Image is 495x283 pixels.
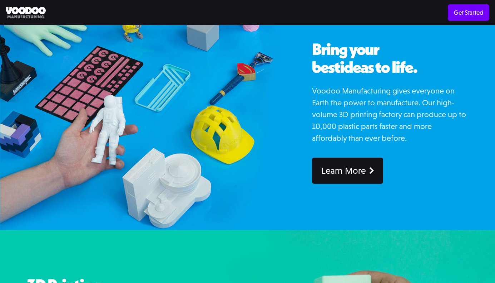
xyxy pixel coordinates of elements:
a: Learn More [312,158,383,184]
p: Voodoo Manufacturing gives everyone on Earth the power to manufacture. Our high-volume 3D printin... [312,85,468,144]
span: ideas to life. [340,57,417,77]
img: Voodoo Manufacturing logo [6,7,46,19]
h2: Bring your best [312,40,468,76]
div: Learn More [321,165,366,176]
a: Get Started [448,4,489,21]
